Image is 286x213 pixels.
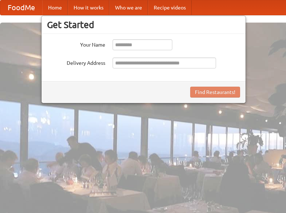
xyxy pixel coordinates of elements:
[47,39,105,48] label: Your Name
[42,0,68,15] a: Home
[47,58,105,67] label: Delivery Address
[47,19,240,30] h3: Get Started
[68,0,109,15] a: How it works
[0,0,42,15] a: FoodMe
[109,0,148,15] a: Who we are
[148,0,192,15] a: Recipe videos
[190,87,240,98] button: Find Restaurants!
